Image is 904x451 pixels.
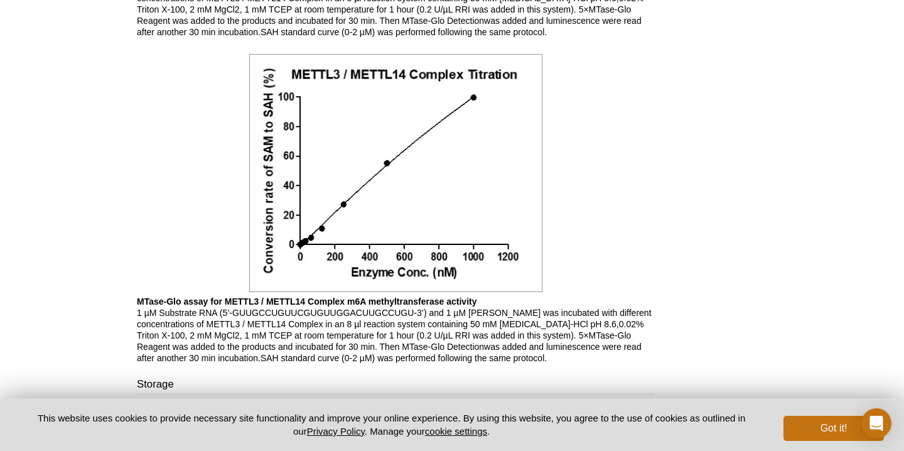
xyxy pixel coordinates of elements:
[137,296,654,364] p: 1 µM Substrate RNA (5’-GUUGCCUGUUCGUGUUGGACUUGCCUGU-3’) and 1 µM [PERSON_NAME] was incubated with...
[137,296,477,307] b: MTase-Glo assay for METTL3 / METTL14 Complex m6A methyltransferase activity
[137,377,654,394] h3: Storage
[20,411,763,438] p: This website uses cookies to provide necessary site functionality and improve your online experie...
[783,416,884,441] button: Got it!
[249,54,542,292] img: MTase-Glo assay for METTL3 / METTL14 Complex m6A methyltransferase activity
[307,426,365,437] a: Privacy Policy
[425,426,487,437] button: cookie settings
[861,408,891,438] div: Open Intercom Messenger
